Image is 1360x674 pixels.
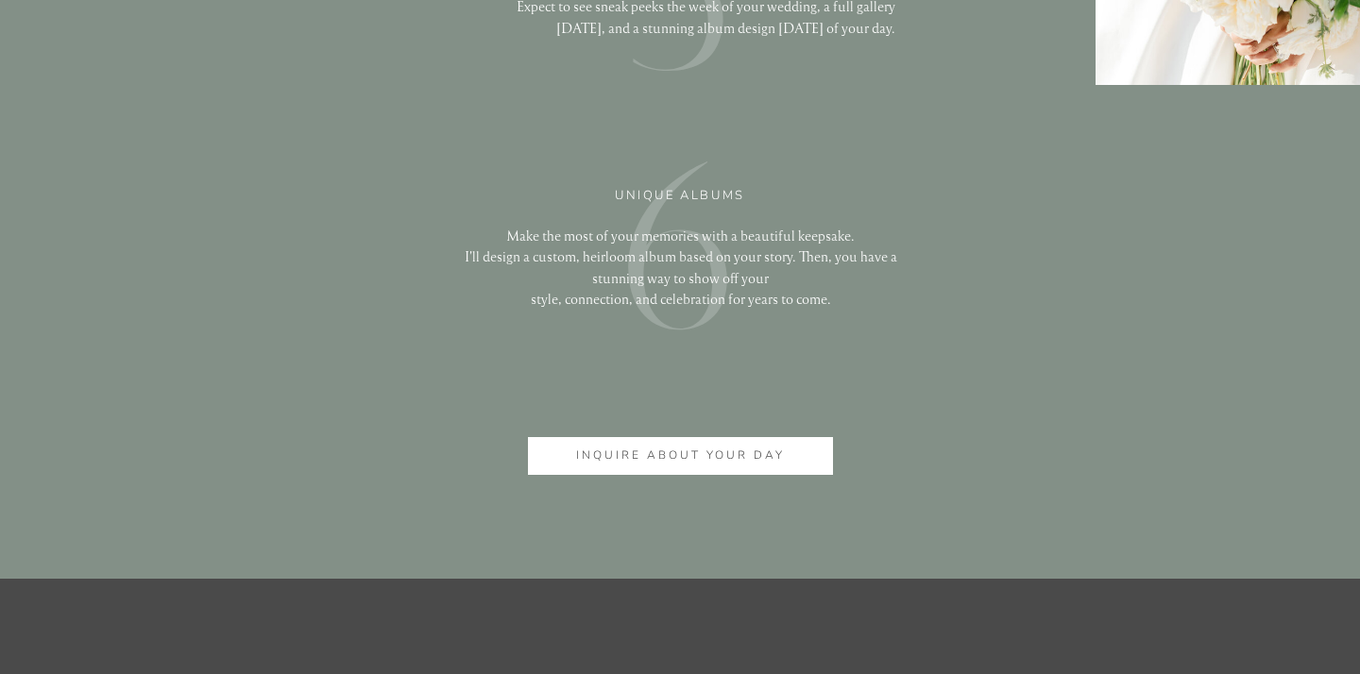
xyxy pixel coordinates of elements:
div: 6 [584,124,777,344]
h3: UNIQUE ALBUMS [554,183,806,202]
p: Make the most of your memories with a beautiful keepsake. I'll design a custom, heirloom album ba... [459,226,902,309]
a: inquire about your day [560,447,801,466]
